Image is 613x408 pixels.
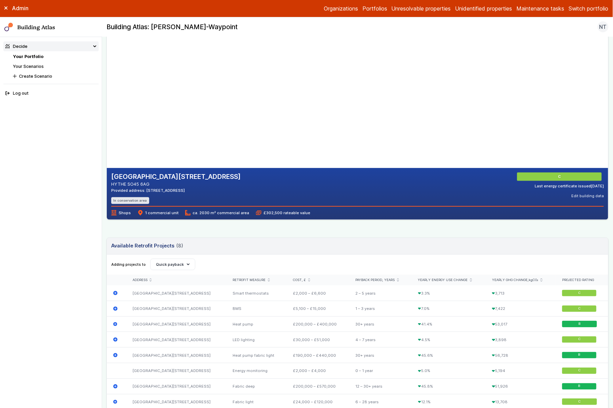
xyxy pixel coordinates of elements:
div: Heat pump [226,316,286,332]
div: 41.4% [412,316,486,332]
div: Last energy certificate issued [535,183,604,189]
span: C [578,369,581,373]
button: Quick payback [150,259,196,270]
div: 12 – 30+ years [349,378,411,394]
span: B [578,353,580,357]
span: 1 commercial unit [138,210,179,216]
div: [GEOGRAPHIC_DATA][STREET_ADDRESS] [126,301,226,316]
span: C [578,307,581,311]
a: Unidentified properties [455,4,512,13]
div: £5,100 – £15,000 [286,301,349,316]
div: 4.5% [412,332,486,348]
div: 3,713 [486,285,556,301]
div: Decide [5,43,27,50]
div: 4 – 7 years [349,332,411,348]
li: In conservation area [111,197,149,204]
span: C [578,291,581,295]
div: BMS [226,301,286,316]
div: £2,000 – £6,600 [286,285,349,301]
div: £200,000 – £400,000 [286,316,349,332]
div: 3,898 [486,332,556,348]
address: HYTHE SO45 6AG [111,181,241,187]
div: Fabric deep [226,378,286,394]
div: 5.0% [412,363,486,379]
div: 7.0% [412,301,486,316]
h2: Building Atlas: [PERSON_NAME]-Waypoint [106,23,238,32]
span: Address [133,278,147,282]
div: 5,194 [486,363,556,379]
span: NT [599,23,607,31]
a: Organizations [324,4,358,13]
span: B [578,322,580,327]
div: 0 – 1 year [349,363,411,379]
div: Projected rating [562,278,602,282]
div: 30+ years [349,316,411,332]
button: NT [598,21,609,32]
a: Your Scenarios [13,64,44,69]
div: LED lighting [226,332,286,348]
a: Maintenance tasks [516,4,564,13]
a: Your Portfolio [13,54,43,59]
div: Heat pump fabric light [226,348,286,363]
button: Switch portfolio [569,4,609,13]
span: Yearly GHG change, [492,278,538,282]
div: Provided address: [STREET_ADDRESS] [111,188,241,193]
button: Create Scenario [11,71,99,81]
div: £30,000 – £51,000 [286,332,349,348]
h2: [GEOGRAPHIC_DATA][STREET_ADDRESS] [111,172,241,181]
span: ca. 2030 m² commercial area [185,210,249,216]
div: Smart thermostats [226,285,286,301]
div: £190,000 – £440,000 [286,348,349,363]
div: 56,728 [486,348,556,363]
div: [GEOGRAPHIC_DATA][STREET_ADDRESS] [126,332,226,348]
div: [GEOGRAPHIC_DATA][STREET_ADDRESS] [126,316,226,332]
span: Adding projects to [111,262,146,267]
div: [GEOGRAPHIC_DATA][STREET_ADDRESS] [126,348,226,363]
summary: Decide [3,41,99,51]
span: £302,500 rateable value [256,210,310,216]
div: 3.3% [412,285,486,301]
span: B [578,384,580,389]
div: Energy monitoring [226,363,286,379]
time: [DATE] [591,184,604,188]
span: Yearly energy use change [418,278,468,282]
div: £200,000 – £570,000 [286,378,349,394]
span: C [578,337,581,342]
div: 1 – 3 years [349,301,411,316]
div: £2,000 – £4,000 [286,363,349,379]
div: [GEOGRAPHIC_DATA][STREET_ADDRESS] [126,285,226,301]
span: kgCO₂ [529,278,538,282]
div: [GEOGRAPHIC_DATA][STREET_ADDRESS] [126,363,226,379]
span: Shops [111,210,131,216]
div: 30+ years [349,348,411,363]
div: 7,422 [486,301,556,316]
div: 51,926 [486,378,556,394]
div: [GEOGRAPHIC_DATA][STREET_ADDRESS] [126,378,226,394]
span: Retrofit measure [233,278,265,282]
div: 2 – 5 years [349,285,411,301]
span: C [578,400,581,404]
span: Payback period, years [356,278,395,282]
button: Edit building data [571,193,604,199]
h3: Available Retrofit Projects [111,242,183,249]
span: (8) [176,242,183,249]
span: C [559,174,562,180]
span: Cost, £ [293,278,306,282]
div: 53,017 [486,316,556,332]
img: main-0bbd2752.svg [4,23,13,32]
button: Log out [3,89,99,98]
div: 45.8% [412,378,486,394]
div: 45.6% [412,348,486,363]
a: Portfolios [362,4,387,13]
a: Unresolvable properties [392,4,451,13]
